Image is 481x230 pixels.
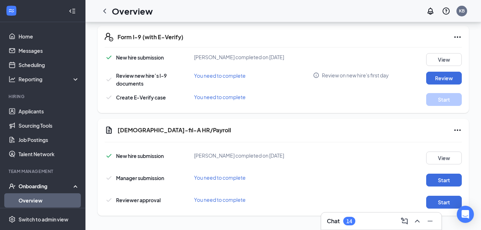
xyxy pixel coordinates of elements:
span: Manager submission [116,175,164,181]
div: KB [459,8,465,14]
span: You need to complete [194,174,246,181]
svg: ChevronUp [413,217,422,225]
svg: Info [313,72,319,78]
a: Job Postings [19,133,79,147]
div: Hiring [9,93,78,99]
svg: Checkmark [105,93,113,102]
h5: Form I-9 (with E-Verify) [117,33,183,41]
a: Home [19,29,79,44]
svg: Checkmark [105,152,113,160]
a: Applicants [19,104,79,118]
span: You need to complete [194,94,246,100]
svg: Document [105,126,113,134]
svg: Ellipses [453,126,462,134]
a: Talent Network [19,147,79,161]
span: Create E-Verify case [116,94,166,101]
a: Sourcing Tools [19,118,79,133]
div: Switch to admin view [19,216,68,223]
button: Review [426,72,462,85]
a: Messages [19,44,79,58]
a: Overview [19,193,79,208]
div: 14 [346,218,352,224]
button: Start [426,93,462,106]
button: Minimize [424,215,436,227]
svg: Checkmark [105,196,113,204]
span: [PERSON_NAME] completed on [DATE] [194,152,284,159]
span: You need to complete [194,196,246,203]
svg: FormI9EVerifyIcon [105,33,113,41]
span: Review new hire’s I-9 documents [116,72,167,87]
h5: [DEMOGRAPHIC_DATA]-fil-A HR/Payroll [117,126,231,134]
svg: Notifications [426,7,435,15]
svg: ChevronLeft [100,7,109,15]
h3: Chat [327,217,340,225]
span: [PERSON_NAME] completed on [DATE] [194,54,284,60]
div: Team Management [9,168,78,174]
button: View [426,152,462,164]
button: ChevronUp [412,215,423,227]
div: Onboarding [19,183,73,190]
button: Start [426,174,462,186]
span: Review on new hire's first day [322,72,389,79]
h1: Overview [112,5,153,17]
svg: Minimize [426,217,434,225]
span: New hire submission [116,153,164,159]
svg: Checkmark [105,174,113,182]
svg: ComposeMessage [400,217,409,225]
a: Scheduling [19,58,79,72]
svg: Analysis [9,76,16,83]
svg: WorkstreamLogo [8,7,15,14]
svg: UserCheck [9,183,16,190]
svg: Collapse [69,7,76,15]
span: New hire submission [116,54,164,61]
svg: Checkmark [105,75,113,84]
div: Open Intercom Messenger [457,206,474,223]
div: Reporting [19,76,80,83]
svg: Settings [9,216,16,223]
span: You need to complete [194,72,246,79]
svg: Checkmark [105,53,113,62]
svg: Ellipses [453,33,462,41]
span: Reviewer approval [116,197,161,203]
button: ComposeMessage [399,215,410,227]
button: View [426,53,462,66]
button: Start [426,196,462,209]
svg: QuestionInfo [442,7,450,15]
